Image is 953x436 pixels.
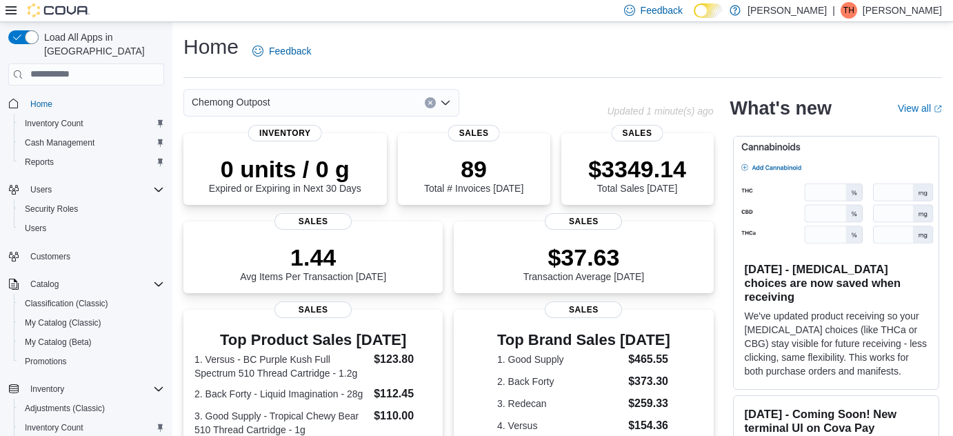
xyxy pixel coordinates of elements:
span: Promotions [25,356,67,367]
span: Classification (Classic) [19,295,164,312]
dd: $259.33 [628,395,670,412]
button: My Catalog (Beta) [14,333,170,352]
a: My Catalog (Classic) [19,315,107,331]
button: Clear input [425,97,436,108]
div: Total Sales [DATE] [588,155,686,194]
dt: 4. Versus [497,419,623,433]
div: Transaction Average [DATE] [523,244,645,282]
button: Users [25,181,57,198]
span: Users [19,220,164,237]
button: Customers [3,246,170,266]
p: 0 units / 0 g [209,155,361,183]
p: | [832,2,835,19]
span: Chemong Outpost [192,94,270,110]
dt: 2. Back Forty - Liquid Imagination - 28g [194,387,368,401]
span: Adjustments (Classic) [25,403,105,414]
span: My Catalog (Beta) [25,337,92,348]
dt: 3. Redecan [497,397,623,410]
span: Customers [25,248,164,265]
a: My Catalog (Beta) [19,334,97,350]
a: Inventory Count [19,419,89,436]
span: My Catalog (Classic) [19,315,164,331]
a: Reports [19,154,59,170]
button: Catalog [25,276,64,293]
a: Adjustments (Classic) [19,400,110,417]
dd: $465.55 [628,351,670,368]
span: Sales [612,125,663,141]
button: Open list of options [440,97,451,108]
p: 89 [424,155,523,183]
span: Load All Apps in [GEOGRAPHIC_DATA] [39,30,164,58]
button: Catalog [3,275,170,294]
button: Inventory Count [14,114,170,133]
button: Security Roles [14,199,170,219]
span: Classification (Classic) [25,298,108,309]
h1: Home [183,33,239,61]
span: Feedback [641,3,683,17]
span: Users [25,181,164,198]
span: Inventory Count [19,115,164,132]
a: View allExternal link [898,103,942,114]
button: Users [3,180,170,199]
h3: [DATE] - [MEDICAL_DATA] choices are now saved when receiving [745,262,927,304]
span: Inventory Count [25,422,83,433]
dt: 1. Good Supply [497,353,623,366]
a: Classification (Classic) [19,295,114,312]
a: Home [25,96,58,112]
span: My Catalog (Beta) [19,334,164,350]
span: Promotions [19,353,164,370]
span: Sales [274,213,352,230]
p: 1.44 [240,244,386,271]
a: Promotions [19,353,72,370]
span: Users [30,184,52,195]
span: Home [30,99,52,110]
span: Security Roles [25,204,78,215]
button: My Catalog (Classic) [14,313,170,333]
h3: Top Brand Sales [DATE] [497,332,670,348]
span: Sales [274,301,352,318]
span: Cash Management [19,135,164,151]
button: Promotions [14,352,170,371]
div: Total # Invoices [DATE] [424,155,523,194]
div: Expired or Expiring in Next 30 Days [209,155,361,194]
button: Users [14,219,170,238]
dd: $110.00 [374,408,432,424]
span: Sales [448,125,500,141]
span: Cash Management [25,137,94,148]
span: Reports [25,157,54,168]
h3: Top Product Sales [DATE] [194,332,432,348]
span: Inventory [248,125,322,141]
dd: $123.80 [374,351,432,368]
button: Home [3,94,170,114]
a: Feedback [247,37,317,65]
span: Reports [19,154,164,170]
p: [PERSON_NAME] [863,2,942,19]
a: Customers [25,248,76,265]
button: Classification (Classic) [14,294,170,313]
dd: $154.36 [628,417,670,434]
span: My Catalog (Classic) [25,317,101,328]
button: Adjustments (Classic) [14,399,170,418]
dt: 1. Versus - BC Purple Kush Full Spectrum 510 Thread Cartridge - 1.2g [194,353,368,380]
span: Security Roles [19,201,164,217]
p: Updated 1 minute(s) ago [607,106,713,117]
span: Inventory [30,384,64,395]
button: Inventory [25,381,70,397]
button: Inventory [3,379,170,399]
dd: $112.45 [374,386,432,402]
span: Catalog [30,279,59,290]
input: Dark Mode [694,3,723,18]
span: Inventory Count [19,419,164,436]
span: Users [25,223,46,234]
dt: 2. Back Forty [497,375,623,388]
dd: $373.30 [628,373,670,390]
span: Sales [545,213,622,230]
a: Cash Management [19,135,100,151]
span: Adjustments (Classic) [19,400,164,417]
a: Inventory Count [19,115,89,132]
a: Users [19,220,52,237]
span: Customers [30,251,70,262]
p: $3349.14 [588,155,686,183]
div: Avg Items Per Transaction [DATE] [240,244,386,282]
